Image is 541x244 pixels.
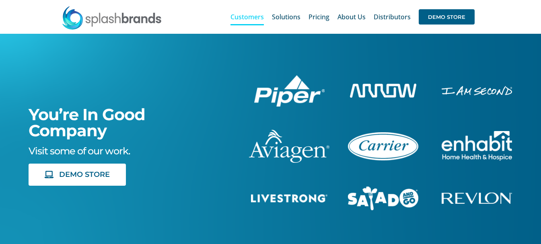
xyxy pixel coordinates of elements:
span: Solutions [272,14,300,20]
a: Pricing [309,4,329,30]
img: Enhabit Gear Store [442,131,512,161]
img: Livestrong Store [251,194,327,203]
a: revlon-flat-white [442,191,512,200]
img: Salad And Go Store [348,187,418,211]
span: Pricing [309,14,329,20]
img: I Am Second Store [442,86,512,95]
nav: Main Menu [230,4,475,30]
span: You’re In Good Company [29,105,145,140]
span: Customers [230,14,264,20]
a: arrow-white [350,82,416,91]
img: SplashBrands.com Logo [62,6,162,30]
a: livestrong-5E-website [251,193,327,202]
a: enhabit-stacked-white [442,130,512,139]
span: Distributors [374,14,411,20]
span: Visit some of our work. [29,145,130,157]
a: Customers [230,4,264,30]
a: piper-White [254,74,325,83]
a: carrier-1B [348,131,418,140]
img: Piper Pilot Ship [254,75,325,107]
img: Arrow Store [350,84,416,98]
a: DEMO STORE [29,164,126,186]
a: sng-1C [348,185,418,194]
span: DEMO STORE [59,170,110,179]
a: DEMO STORE [419,4,475,30]
img: aviagen-1C [249,130,329,163]
span: DEMO STORE [419,9,475,25]
a: enhabit-stacked-white [442,85,512,94]
img: Carrier Brand Store [348,132,418,160]
img: Revlon [442,193,512,204]
a: Distributors [374,4,411,30]
span: About Us [337,14,366,20]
